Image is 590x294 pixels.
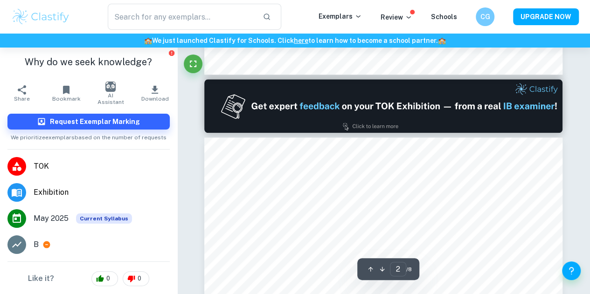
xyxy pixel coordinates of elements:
[431,13,457,21] a: Schools
[94,92,127,105] span: AI Assistant
[89,80,133,106] button: AI Assistant
[76,213,132,224] span: Current Syllabus
[14,96,30,102] span: Share
[105,82,116,92] img: AI Assistant
[438,37,446,44] span: 🏫
[133,80,177,106] button: Download
[7,55,170,69] h1: Why do we seek knowledge?
[34,213,69,224] span: May 2025
[108,4,255,30] input: Search for any exemplars...
[513,8,579,25] button: UPGRADE NOW
[34,239,39,250] p: B
[294,37,308,44] a: here
[50,116,140,127] h6: Request Exemplar Marking
[91,271,118,286] div: 0
[381,12,412,22] p: Review
[123,271,149,286] div: 0
[7,114,170,130] button: Request Exemplar Marking
[204,79,562,133] img: Ad
[34,187,170,198] span: Exhibition
[2,35,588,46] h6: We just launched Clastify for Schools. Click to learn how to become a school partner.
[11,130,167,142] span: We prioritize exemplars based on the number of requests
[184,55,202,73] button: Fullscreen
[101,274,115,283] span: 0
[480,12,491,22] h6: CG
[406,265,412,273] span: / 8
[11,7,70,26] img: Clastify logo
[168,49,175,56] button: Report issue
[144,37,152,44] span: 🏫
[132,274,146,283] span: 0
[562,261,581,280] button: Help and Feedback
[34,161,170,172] span: TOK
[28,273,54,284] h6: Like it?
[319,11,362,21] p: Exemplars
[141,96,169,102] span: Download
[44,80,89,106] button: Bookmark
[476,7,494,26] button: CG
[76,213,132,224] div: This exemplar is based on the current syllabus. Feel free to refer to it for inspiration/ideas wh...
[52,96,81,102] span: Bookmark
